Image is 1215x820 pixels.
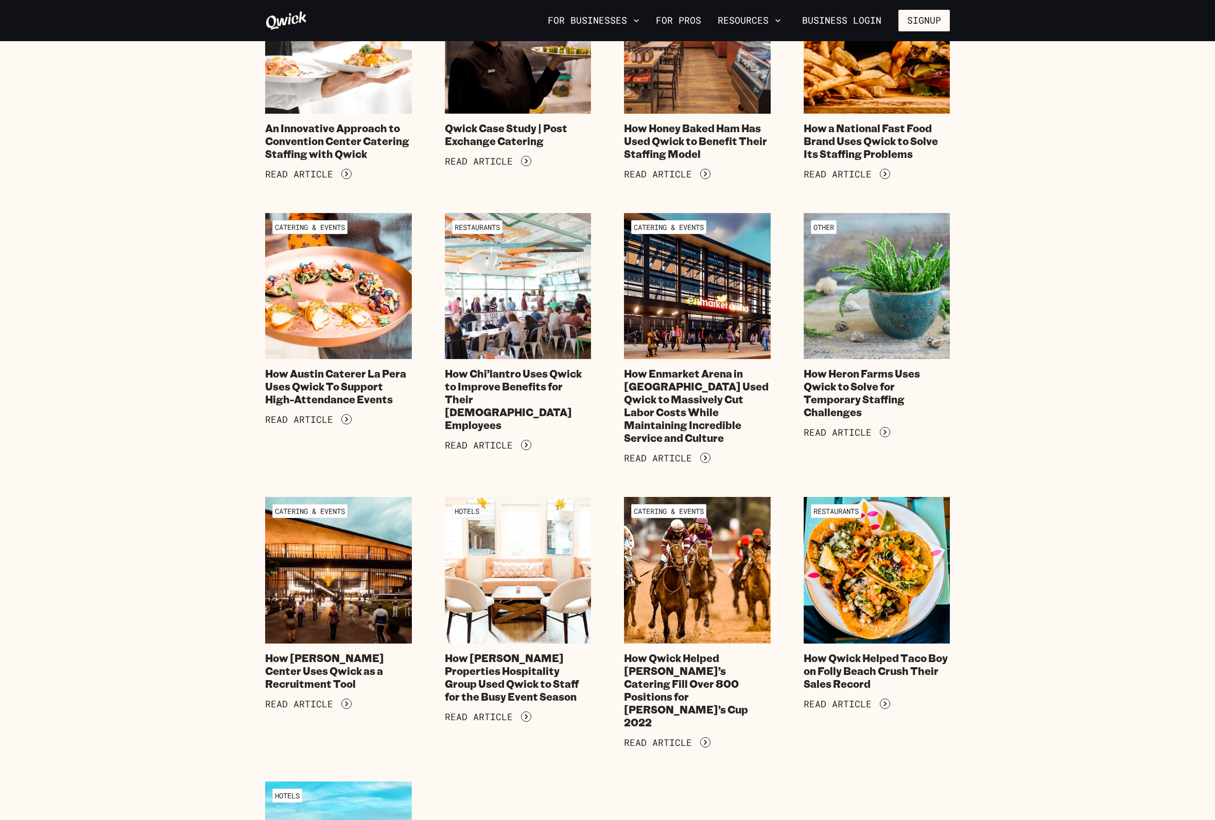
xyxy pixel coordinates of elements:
[804,652,950,690] h4: How Qwick Helped Taco Boy on Folly Beach Crush Their Sales Record
[265,367,412,406] h4: How Austin Caterer La Pera Uses Qwick To Support High-Attendance Events
[624,122,771,161] h4: How Honey Baked Ham Has Used Qwick to Benefit Their Staffing Model
[445,497,592,644] img: Patrick Properties venues: American Theater, The River House, William Aiken House, and Lowndes Gr...
[624,497,771,644] img: Breeders' Cup horse race in Louisville Kentucky
[272,789,302,803] span: Hotels
[445,156,513,167] span: Read Article
[445,440,513,451] span: Read Article
[811,504,861,518] span: Restaurants
[804,213,950,464] a: OtherHow Heron Farms Uses Qwick to Solve for Temporary Staffing ChallengesRead Article
[804,213,950,360] img: Plant from farm | Heron Farms uses Gigpro to help with seasonal labor.
[445,652,592,703] h4: How [PERSON_NAME] Properties Hospitality Group Used Qwick to Staff for the Busy Event Season
[265,699,333,710] span: Read Article
[265,122,412,161] h4: An Innovative Approach to Convention Center Catering Staffing with Qwick
[898,10,950,31] button: Signup
[445,367,592,432] h4: How Chi’lantro Uses Qwick to Improve Benefits for Their [DEMOGRAPHIC_DATA] Employees
[265,497,412,644] img: Moody Entertainment Venue Uses Gigpro to solve for staffing crisis
[624,213,771,464] a: Catering & EventsHow Enmarket Arena in [GEOGRAPHIC_DATA] Used Qwick to Massively Cut Labor Costs ...
[624,737,692,748] span: Read Article
[631,504,706,518] span: Catering & Events
[265,213,412,360] img: How Austin Caterer La Pera Uses Qwick To Support High-Attendance Events
[624,169,692,180] span: Read Article
[265,652,412,690] h4: How [PERSON_NAME] Center Uses Qwick as a Recruitment Tool
[652,12,705,29] a: For Pros
[272,504,348,518] span: Catering & Events
[804,122,950,161] h4: How a National Fast Food Brand Uses Qwick to Solve Its Staffing Problems
[445,497,592,748] a: HotelsHow [PERSON_NAME] Properties Hospitality Group Used Qwick to Staff for the Busy Event Seaso...
[544,12,644,29] button: For Businesses
[445,213,592,360] img: Diners in Chi'lantro receiving great customer service from Gigpro workers
[811,220,837,234] span: Other
[452,504,482,518] span: Hotels
[804,497,950,748] a: RestaurantsHow Qwick Helped Taco Boy on Folly Beach Crush Their Sales RecordRead Article
[624,453,692,464] span: Read Article
[272,220,348,234] span: Catering & Events
[445,122,592,148] h4: Qwick Case Study | Post Exchange Catering
[714,12,785,29] button: Resources
[793,10,890,31] a: Business Login
[265,213,412,464] a: Catering & EventsHow Austin Caterer La Pera Uses Qwick To Support High-Attendance EventsRead Article
[624,652,771,729] h4: How Qwick Helped [PERSON_NAME]’s Catering Fill Over 800 Positions for [PERSON_NAME]’s Cup 2022
[624,213,771,360] img: Enmarket Arena entrance where Gigpro workers are hired for set-up and breakdown and concessions
[445,213,592,464] a: RestaurantsHow Chi’lantro Uses Qwick to Improve Benefits for Their [DEMOGRAPHIC_DATA] EmployeesRe...
[804,169,872,180] span: Read Article
[631,220,706,234] span: Catering & Events
[804,497,950,644] img: Delivering fast service is easy when you are staffed up with Hospitality Pros from Gigpro that ca...
[624,367,771,444] h4: How Enmarket Arena in [GEOGRAPHIC_DATA] Used Qwick to Massively Cut Labor Costs While Maintaining...
[624,497,771,748] a: Catering & EventsHow Qwick Helped [PERSON_NAME]’s Catering Fill Over 800 Positions for [PERSON_NA...
[445,711,513,723] span: Read Article
[804,699,872,710] span: Read Article
[265,414,333,425] span: Read Article
[265,497,412,748] a: Catering & EventsHow [PERSON_NAME] Center Uses Qwick as a Recruitment ToolRead Article
[452,220,502,234] span: Restaurants
[804,427,872,438] span: Read Article
[804,367,950,419] h4: How Heron Farms Uses Qwick to Solve for Temporary Staffing Challenges
[265,169,333,180] span: Read Article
